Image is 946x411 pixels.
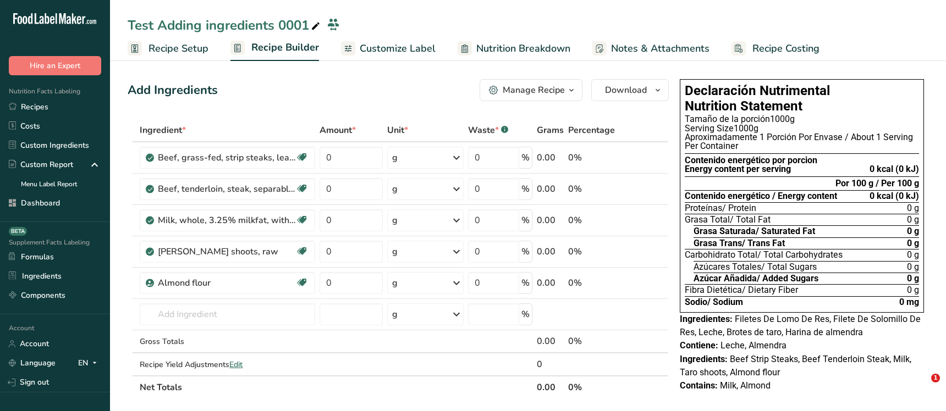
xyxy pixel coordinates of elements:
[685,115,919,124] div: 1000g
[685,84,919,97] h1: Declaración Nutrimental
[680,314,921,337] span: Filetes De Lomo De Res, Filete De Solomillo De Res, Leche, Brotes de taro, Harina de almendra
[611,41,710,56] span: Notes & Attachments
[158,214,295,227] div: Milk, whole, 3.25% milkfat, without added vitamin A and [MEDICAL_DATA]
[9,353,56,373] a: Language
[140,336,315,347] div: Gross Totals
[9,159,73,170] div: Custom Report
[128,15,322,35] div: Test Adding ingredients 0001
[476,41,570,56] span: Nutrition Breakdown
[392,182,398,196] div: g
[680,340,718,351] span: Contiene:
[251,40,319,55] span: Recipe Builder
[752,41,820,56] span: Recipe Costing
[591,79,669,101] button: Download
[730,214,771,225] span: / Total Fat
[722,203,756,213] span: / Protein
[757,273,818,284] span: / Added Sugars
[742,238,785,248] span: / Trans Fat
[480,79,582,101] button: Manage Recipe
[158,182,295,196] div: Beef, tenderloin, steak, separable lean only, trimmed to 1/8" fat, all grades, raw
[568,214,617,227] div: 0%
[685,114,770,124] span: Tamaño de la porción
[685,124,919,133] div: 1000g
[907,239,919,248] span: 0 g
[568,124,615,137] span: Percentage
[907,204,919,213] span: 0 g
[756,226,815,236] span: / Saturated Fat
[229,359,243,370] span: Edit
[721,340,787,351] span: Leche, Almendra
[320,124,356,137] span: Amount
[685,204,756,213] span: Proteínas
[535,375,566,398] th: 0.00
[761,262,817,272] span: / Total Sugars
[907,286,919,295] span: 0 g
[707,297,743,307] span: / Sodium
[537,182,564,196] div: 0.00
[694,227,815,236] span: Grasa Saturada
[360,41,436,56] span: Customize Label
[685,123,734,134] span: Serving Size
[341,36,436,61] a: Customize Label
[392,214,398,227] div: g
[870,165,919,174] div: 0 kcal (0 kJ)
[537,124,564,137] span: Grams
[685,192,837,201] span: Contenido energético / Energy content
[458,36,570,61] a: Nutrition Breakdown
[605,84,647,97] span: Download
[537,276,564,290] div: 0.00
[907,215,919,224] span: 0 g
[137,375,534,398] th: Net Totals
[907,263,919,271] span: 0 g
[907,251,919,259] span: 0 g
[757,249,843,260] span: / Total Carbohydrates
[158,151,295,164] div: Beef, grass-fed, strip steaks, lean only, raw
[537,335,564,348] div: 0.00
[694,263,817,271] span: Azúcares Totales
[685,165,817,174] div: Energy content per serving
[140,124,186,137] span: Ingredient
[568,245,617,258] div: 0%
[140,303,315,325] input: Add Ingredient
[680,354,728,364] span: Ingredients:
[566,375,619,398] th: 0%
[870,192,919,201] span: 0 kcal (0 kJ)
[568,335,617,348] div: 0%
[720,380,771,391] span: Milk, Almond
[537,245,564,258] div: 0.00
[732,36,820,61] a: Recipe Costing
[392,308,398,321] div: g
[685,251,843,259] span: Carbohidrato Total
[78,357,101,370] div: EN
[9,56,101,75] button: Hire an Expert
[907,274,919,283] span: 0 g
[128,81,218,99] div: Add Ingredients
[568,182,617,196] div: 0%
[685,99,919,113] h1: Nutrition Statement
[392,276,398,290] div: g
[909,374,935,400] iframe: Intercom live chat
[537,358,564,371] div: 0
[503,84,565,97] div: Manage Recipe
[835,179,919,188] div: Por 100 g / Per 100 g
[899,298,919,307] span: 0 mg
[568,151,617,164] div: 0%
[694,239,785,248] span: Grasa Trans
[387,124,408,137] span: Unit
[392,245,398,258] div: g
[592,36,710,61] a: Notes & Attachments
[685,286,798,295] span: Fibra Dietética
[685,298,743,307] span: Sodio
[140,359,315,370] div: Recipe Yield Adjustments
[680,314,733,324] span: Ingredientes:
[537,214,564,227] div: 0.00
[907,227,919,236] span: 0 g
[158,245,295,258] div: [PERSON_NAME] shoots, raw
[230,35,319,62] a: Recipe Builder
[148,41,208,56] span: Recipe Setup
[468,124,508,137] div: Waste
[158,276,295,290] div: Almond flour
[742,285,798,295] span: / Dietary Fiber
[568,276,617,290] div: 0%
[680,354,911,377] span: Beef Strip Steaks, Beef Tenderloin Steak, Milk, Taro shoots, Almond flour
